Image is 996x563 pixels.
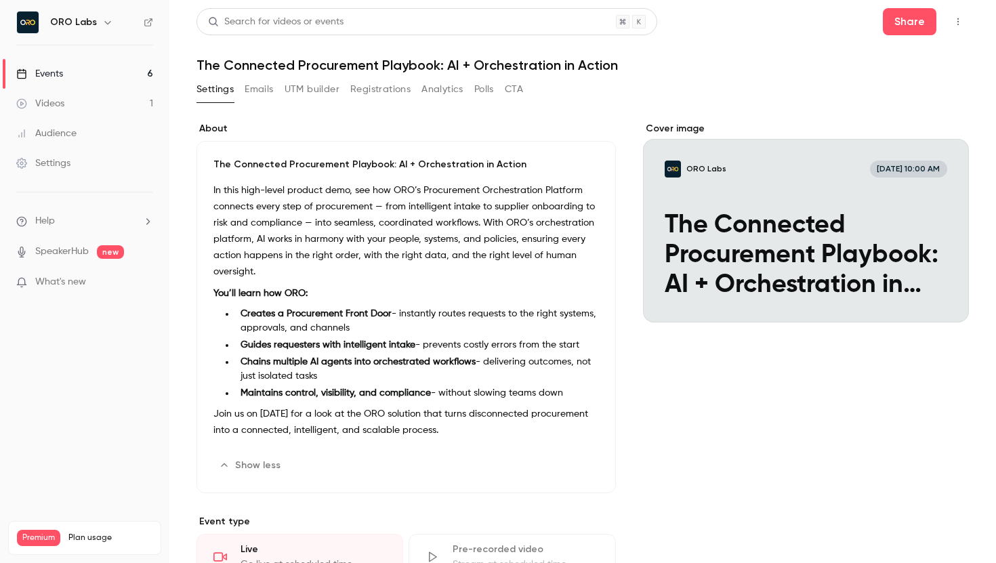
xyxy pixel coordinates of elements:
[213,182,599,280] p: In this high-level product demo, see how ORO’s Procurement Orchestration Platform connects every ...
[213,406,599,438] p: Join us on [DATE] for a look at the ORO solution that turns disconnected procurement into a conne...
[68,533,152,543] span: Plan usage
[50,16,97,29] h6: ORO Labs
[97,245,124,259] span: new
[35,245,89,259] a: SpeakerHub
[16,67,63,81] div: Events
[245,79,273,100] button: Emails
[505,79,523,100] button: CTA
[137,276,153,289] iframe: Noticeable Trigger
[35,214,55,228] span: Help
[350,79,411,100] button: Registrations
[235,338,599,352] li: - prevents costly errors from the start
[196,79,234,100] button: Settings
[643,122,969,322] section: Cover image
[196,57,969,73] h1: The Connected Procurement Playbook: AI + Orchestration in Action
[35,275,86,289] span: What's new
[17,530,60,546] span: Premium
[196,515,616,528] p: Event type
[235,307,599,335] li: - instantly routes requests to the right systems, approvals, and channels
[453,543,598,556] div: Pre-recorded video
[241,543,386,556] div: Live
[208,15,344,29] div: Search for videos or events
[213,289,308,298] strong: You’ll learn how ORO:
[16,214,153,228] li: help-dropdown-opener
[213,455,289,476] button: Show less
[213,158,599,171] p: The Connected Procurement Playbook: AI + Orchestration in Action
[196,122,616,135] label: About
[16,97,64,110] div: Videos
[16,127,77,140] div: Audience
[421,79,463,100] button: Analytics
[241,340,415,350] strong: Guides requesters with intelligent intake
[241,357,476,367] strong: Chains multiple AI agents into orchestrated workflows
[17,12,39,33] img: ORO Labs
[474,79,494,100] button: Polls
[285,79,339,100] button: UTM builder
[643,122,969,135] label: Cover image
[883,8,936,35] button: Share
[16,157,70,170] div: Settings
[235,355,599,383] li: - delivering outcomes, not just isolated tasks
[241,388,431,398] strong: Maintains control, visibility, and compliance
[241,309,392,318] strong: Creates a Procurement Front Door
[235,386,599,400] li: - without slowing teams down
